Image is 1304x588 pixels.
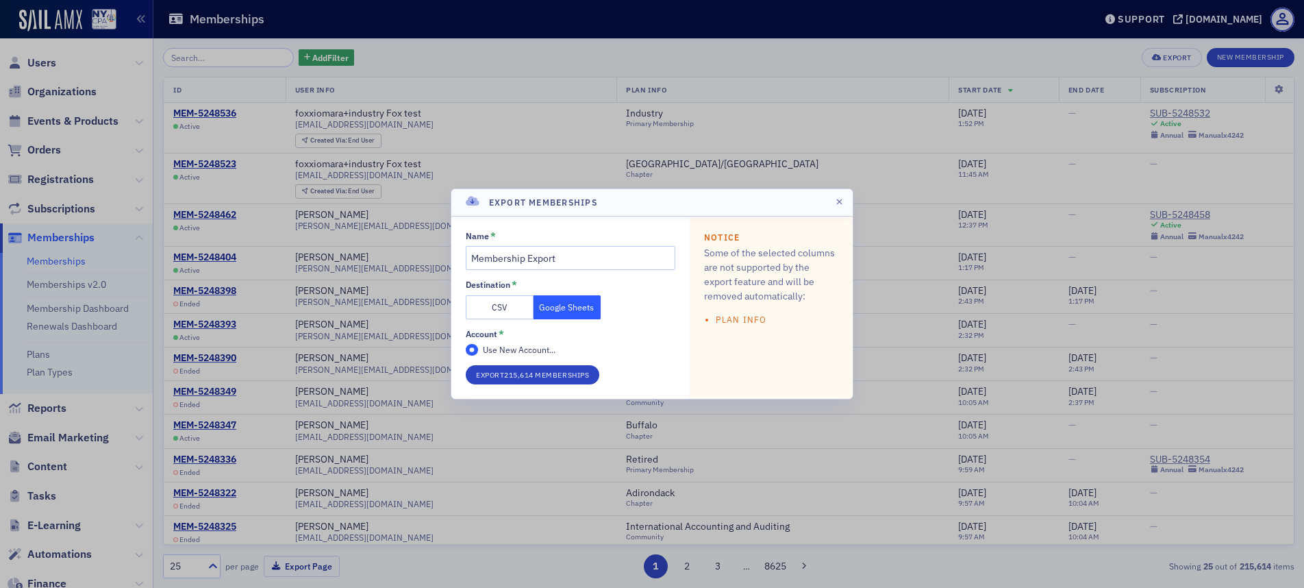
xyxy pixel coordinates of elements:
li: Plan Info [716,313,838,326]
button: Google Sheets [534,295,601,319]
abbr: This field is required [499,329,504,339]
button: CSV [466,295,534,319]
div: Name [466,231,489,241]
div: Destination [466,280,510,290]
h4: Export Memberships [489,196,597,208]
p: Some of the selected columns are not supported by the export feature and will be removed automati... [704,246,838,304]
h5: Notice [704,231,838,243]
span: Use New Account... [483,344,555,355]
input: Use New Account... [466,344,478,356]
abbr: This field is required [512,280,517,289]
abbr: This field is required [490,231,496,241]
div: Account [466,329,497,339]
button: Export215,614 Memberships [466,365,599,384]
